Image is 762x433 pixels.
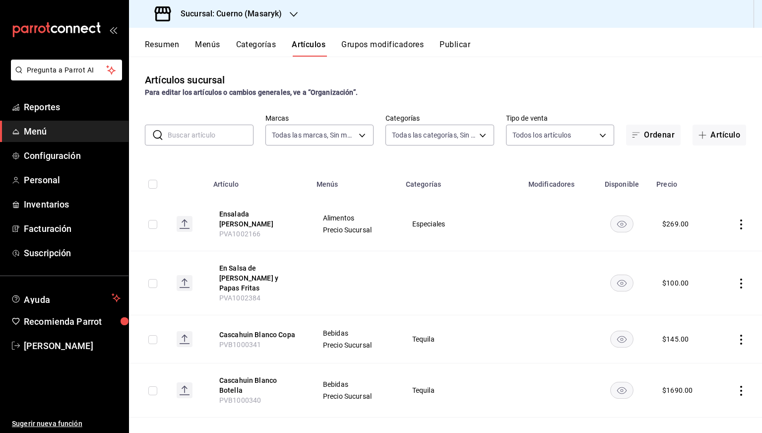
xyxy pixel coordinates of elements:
[24,125,121,138] span: Menú
[341,40,424,57] button: Grupos modificadores
[109,26,117,34] button: open_drawer_menu
[736,219,746,229] button: actions
[24,292,108,304] span: Ayuda
[610,331,634,348] button: availability-product
[512,130,571,140] span: Todos los artículos
[145,88,358,96] strong: Para editar los artículos o cambios generales, ve a “Organización”.
[440,40,470,57] button: Publicar
[24,100,121,114] span: Reportes
[610,216,634,232] button: availability-product
[736,335,746,345] button: actions
[11,60,122,80] button: Pregunta a Parrot AI
[650,165,716,197] th: Precio
[385,115,494,122] label: Categorías
[412,387,510,394] span: Tequila
[662,219,689,229] div: $ 269.00
[195,40,220,57] button: Menús
[323,330,387,337] span: Bebidas
[219,341,261,349] span: PVB1000341
[323,215,387,221] span: Alimentos
[219,209,299,229] button: edit-product-location
[145,40,179,57] button: Resumen
[311,165,400,197] th: Menús
[323,393,387,400] span: Precio Sucursal
[392,130,476,140] span: Todas las categorías, Sin categoría
[610,275,634,291] button: availability-product
[24,173,121,187] span: Personal
[736,386,746,396] button: actions
[24,246,121,260] span: Suscripción
[219,230,261,238] span: PVA1002166
[272,130,356,140] span: Todas las marcas, Sin marca
[219,330,299,340] button: edit-product-location
[662,385,693,395] div: $ 1690.00
[7,72,122,82] a: Pregunta a Parrot AI
[219,294,261,302] span: PVA1002384
[145,72,225,87] div: Artículos sucursal
[292,40,325,57] button: Artículos
[219,396,261,404] span: PVB1000340
[400,165,522,197] th: Categorías
[593,165,650,197] th: Disponible
[412,336,510,343] span: Tequila
[265,115,374,122] label: Marcas
[24,339,121,353] span: [PERSON_NAME]
[24,222,121,235] span: Facturación
[145,40,762,57] div: navigation tabs
[219,375,299,395] button: edit-product-location
[662,278,689,288] div: $ 100.00
[12,419,121,429] span: Sugerir nueva función
[323,226,387,233] span: Precio Sucursal
[24,198,121,211] span: Inventarios
[219,263,299,293] button: edit-product-location
[412,220,510,227] span: Especiales
[506,115,615,122] label: Tipo de venta
[610,382,634,399] button: availability-product
[173,8,282,20] h3: Sucursal: Cuerno (Masaryk)
[207,165,311,197] th: Artículo
[24,315,121,328] span: Recomienda Parrot
[626,125,681,145] button: Ordenar
[168,125,254,145] input: Buscar artículo
[236,40,276,57] button: Categorías
[323,381,387,388] span: Bebidas
[27,65,107,75] span: Pregunta a Parrot AI
[693,125,746,145] button: Artículo
[522,165,593,197] th: Modificadores
[323,342,387,349] span: Precio Sucursal
[24,149,121,162] span: Configuración
[662,334,689,344] div: $ 145.00
[736,279,746,289] button: actions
